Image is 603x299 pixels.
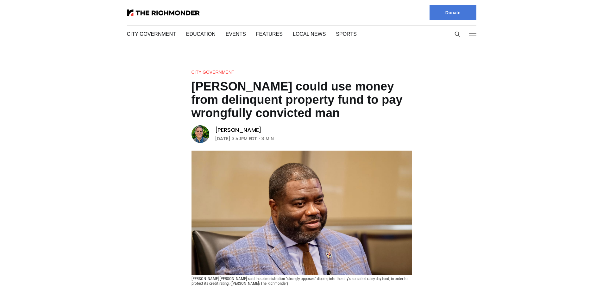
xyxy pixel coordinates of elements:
a: Local News [288,30,319,38]
a: Donate [430,5,476,20]
a: Features [253,30,278,38]
button: Search this site [453,29,462,39]
a: Events [224,30,243,38]
span: 3 min [261,135,274,142]
a: [PERSON_NAME] [215,126,262,134]
a: Sports [329,30,349,38]
img: Graham Moomaw [192,125,209,143]
img: The Richmonder [127,9,200,16]
time: [DATE] 3:50PM EDT [215,135,257,142]
iframe: portal-trigger [550,268,603,299]
span: [PERSON_NAME] [PERSON_NAME] said the administration “strongly opposes” dipping into the city’s so... [192,276,409,286]
h1: [PERSON_NAME] could use money from delinquent property fund to pay wrongfully convicted man [192,80,412,120]
img: Richmond could use money from delinquent property fund to pay wrongfully convicted man [192,151,412,275]
a: Education [185,30,214,38]
a: City Government [192,69,232,75]
a: City Government [127,30,174,38]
